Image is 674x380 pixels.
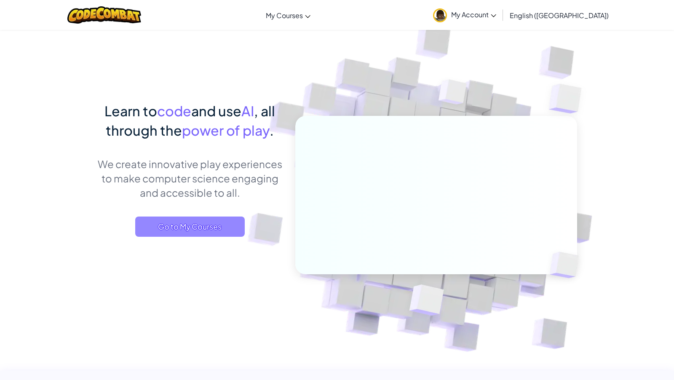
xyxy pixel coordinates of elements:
span: code [157,102,191,119]
span: English ([GEOGRAPHIC_DATA]) [510,11,609,20]
span: My Account [451,10,496,19]
span: My Courses [266,11,303,20]
a: English ([GEOGRAPHIC_DATA]) [505,4,613,27]
img: Overlap cubes [536,234,599,296]
span: . [270,122,274,139]
a: My Courses [262,4,315,27]
img: CodeCombat logo [67,6,141,24]
span: and use [191,102,241,119]
span: Learn to [104,102,157,119]
img: Overlap cubes [532,63,605,134]
span: AI [241,102,254,119]
img: avatar [433,8,447,22]
span: power of play [182,122,270,139]
img: Overlap cubes [423,63,484,126]
a: My Account [429,2,500,28]
img: Overlap cubes [389,267,464,337]
p: We create innovative play experiences to make computer science engaging and accessible to all. [97,157,283,200]
a: Go to My Courses [135,217,245,237]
